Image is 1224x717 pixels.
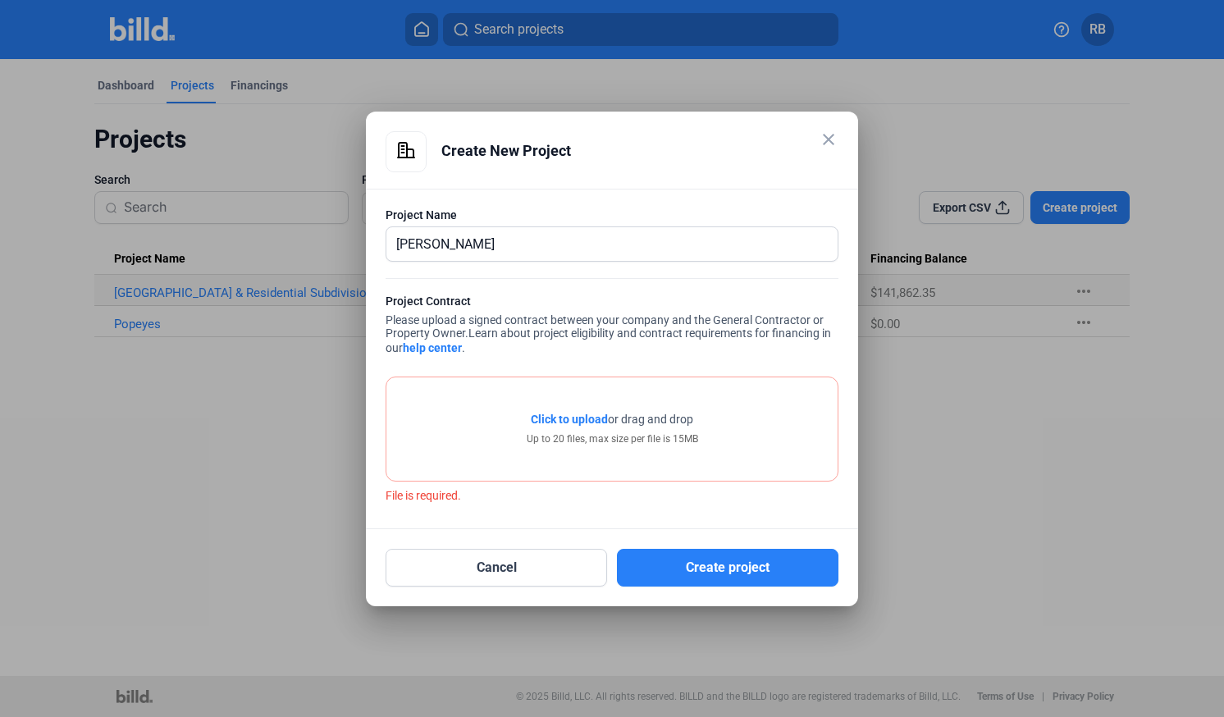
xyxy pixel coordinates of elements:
[819,130,838,149] mat-icon: close
[617,549,838,587] button: Create project
[386,549,607,587] button: Cancel
[386,327,831,354] span: Learn about project eligibility and contract requirements for financing in our .
[608,411,693,427] span: or drag and drop
[386,293,838,360] div: Please upload a signed contract between your company and the General Contractor or Property Owner.
[403,341,462,354] a: help center
[386,207,838,223] div: Project Name
[441,131,838,171] div: Create New Project
[386,293,838,313] div: Project Contract
[531,413,608,426] span: Click to upload
[527,432,698,446] div: Up to 20 files, max size per file is 15MB
[386,489,461,502] i: File is required.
